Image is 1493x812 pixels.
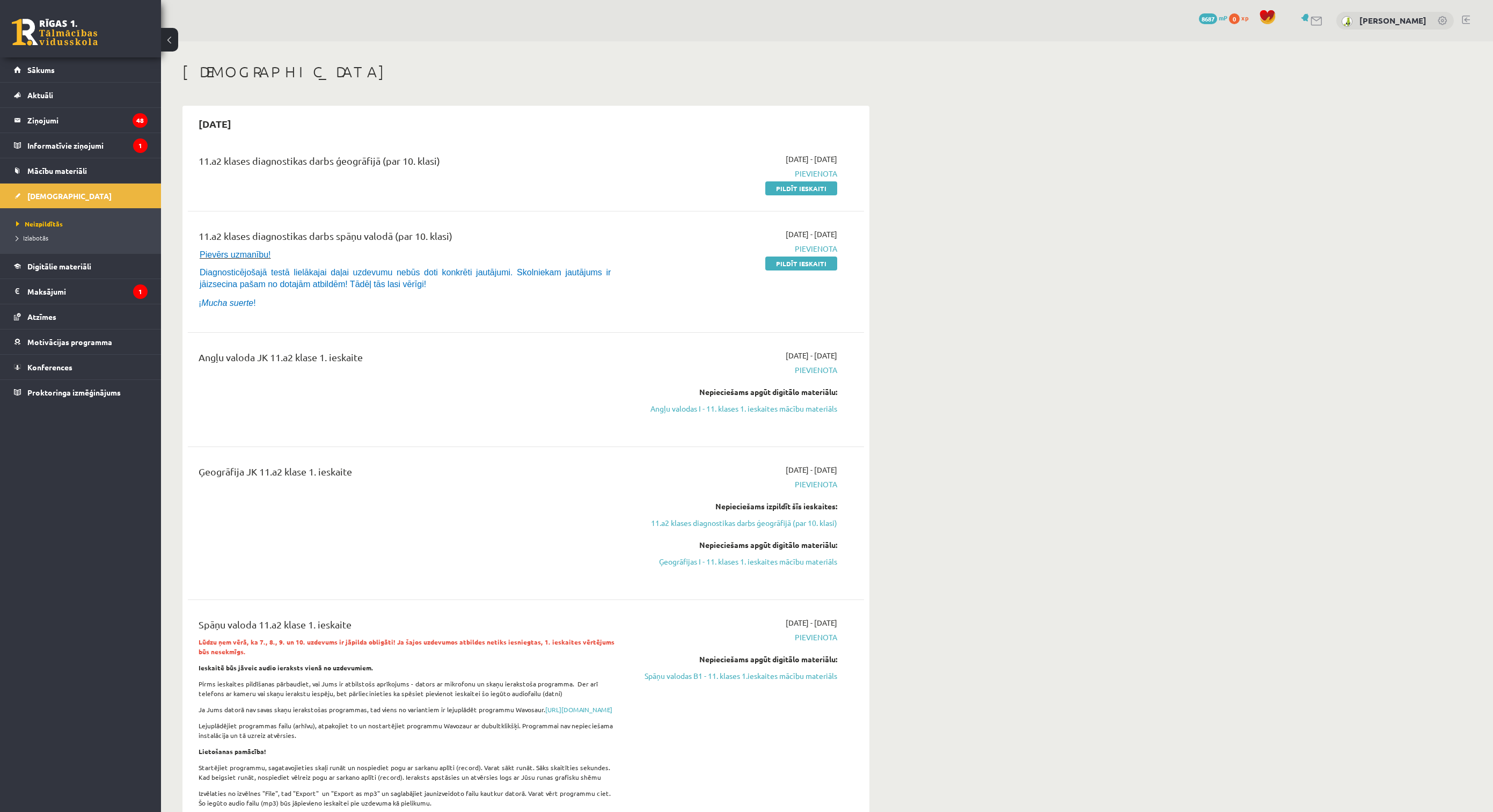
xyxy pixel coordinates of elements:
[133,284,148,299] i: 1
[27,133,148,158] legend: Informatīvie ziņojumi
[1219,13,1227,22] span: mP
[786,229,837,240] span: [DATE] - [DATE]
[199,788,619,808] p: Izvēlaties no izvēlnes "File", tad "Export" un "Export as mp3" un saglabājiet jaunizveidoto failu...
[635,670,837,682] a: Spāņu valodas B1 - 11. klases 1.ieskaites mācību materiāls
[1241,13,1248,22] span: xp
[14,330,148,354] a: Motivācijas programma
[27,90,53,100] span: Aktuāli
[199,153,619,173] div: 11.a2 klases diagnostikas darbs ģeogrāfijā (par 10. klasi)
[14,158,148,183] a: Mācību materiāli
[199,617,619,637] div: Spāņu valoda 11.a2 klase 1. ieskaite
[635,403,837,414] a: Angļu valodas I - 11. klases 1. ieskaites mācību materiāls
[188,111,242,136] h2: [DATE]
[1342,16,1352,27] img: Enno Šēnknehts
[199,663,374,672] strong: Ieskaitē būs jāveic audio ieraksts vienā no uzdevumiem.
[1199,13,1217,24] span: 8687
[1199,13,1227,22] a: 8687 mP
[27,166,87,175] span: Mācību materiāli
[786,350,837,361] span: [DATE] - [DATE]
[635,517,837,529] a: 11.a2 klases diagnostikas darbs ģeogrāfijā (par 10. klasi)
[133,113,148,128] i: 48
[199,763,619,782] p: Startējiet programmu, sagatavojieties skaļi runāt un nospiediet pogu ar sarkanu aplīti (record). ...
[1359,15,1426,26] a: [PERSON_NAME]
[635,654,837,665] div: Nepieciešams apgūt digitālo materiālu:
[786,153,837,165] span: [DATE] - [DATE]
[199,350,619,370] div: Angļu valoda JK 11.a2 klase 1. ieskaite
[14,184,148,208] a: [DEMOGRAPHIC_DATA]
[635,243,837,254] span: Pievienota
[16,233,48,242] span: Izlabotās
[635,501,837,512] div: Nepieciešams izpildīt šīs ieskaites:
[635,168,837,179] span: Pievienota
[635,386,837,398] div: Nepieciešams apgūt digitālo materiālu:
[199,229,619,248] div: 11.a2 klases diagnostikas darbs spāņu valodā (par 10. klasi)
[786,464,837,476] span: [DATE] - [DATE]
[1229,13,1240,24] span: 0
[199,747,266,756] strong: Lietošanas pamācība!
[635,539,837,551] div: Nepieciešams apgūt digitālo materiālu:
[27,65,55,75] span: Sākums
[182,63,869,81] h1: [DEMOGRAPHIC_DATA]
[199,705,619,714] p: Ja Jums datorā nav savas skaņu ierakstošas programmas, tad viens no variantiem ir lejuplādēt prog...
[635,479,837,490] span: Pievienota
[16,233,150,243] a: Izlabotās
[27,279,148,304] legend: Maksājumi
[27,312,56,321] span: Atzīmes
[635,556,837,567] a: Ģeogrāfijas I - 11. klases 1. ieskaites mācību materiāls
[765,181,837,195] a: Pildīt ieskaiti
[14,304,148,329] a: Atzīmes
[199,638,614,656] strong: Lūdzu ņem vērā, ka 7., 8., 9. un 10. uzdevums ir jāpilda obligāti! Ja šajos uzdevumos atbildes ne...
[635,632,837,643] span: Pievienota
[1229,13,1254,22] a: 0 xp
[199,721,619,740] p: Lejuplādējiet programmas failu (arhīvu), atpakojiet to un nostartējiet programmu Wavozaur ar dubu...
[200,250,271,259] span: Pievērs uzmanību!
[765,257,837,270] a: Pildīt ieskaiti
[133,138,148,153] i: 1
[16,220,63,228] span: Neizpildītās
[27,387,121,397] span: Proktoringa izmēģinājums
[786,617,837,628] span: [DATE] - [DATE]
[14,57,148,82] a: Sākums
[635,364,837,376] span: Pievienota
[199,679,619,698] p: Pirms ieskaites pildīšanas pārbaudiet, vai Jums ir atbilstošs aprīkojums - dators ar mikrofonu un...
[12,19,98,46] a: Rīgas 1. Tālmācības vidusskola
[200,268,611,289] span: Diagnosticējošajā testā lielākajai daļai uzdevumu nebūs doti konkrēti jautājumi. Skolniekam jautā...
[545,705,612,714] a: [URL][DOMAIN_NAME]
[16,219,150,229] a: Neizpildītās
[14,254,148,279] a: Digitālie materiāli
[199,298,256,308] span: ¡ !
[14,108,148,133] a: Ziņojumi48
[14,133,148,158] a: Informatīvie ziņojumi1
[27,337,112,347] span: Motivācijas programma
[199,464,619,484] div: Ģeogrāfija JK 11.a2 klase 1. ieskaite
[27,362,72,372] span: Konferences
[14,380,148,405] a: Proktoringa izmēģinājums
[14,83,148,107] a: Aktuāli
[14,355,148,379] a: Konferences
[14,279,148,304] a: Maksājumi1
[201,298,253,308] i: Mucha suerte
[27,261,91,271] span: Digitālie materiāli
[27,108,148,133] legend: Ziņojumi
[27,191,112,201] span: [DEMOGRAPHIC_DATA]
